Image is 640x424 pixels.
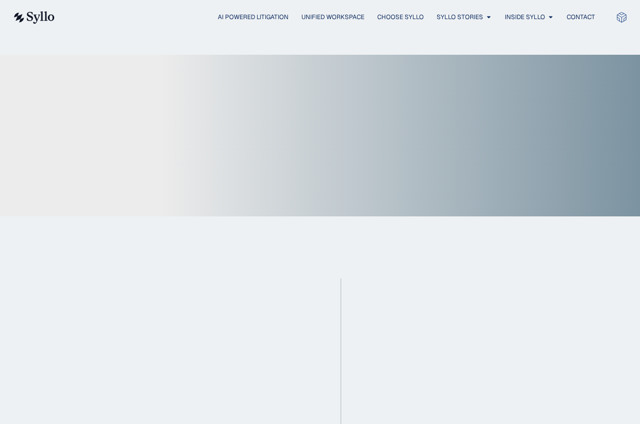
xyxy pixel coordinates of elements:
nav: Menu [75,12,595,22]
a: Unified Workspace [301,12,364,22]
img: syllo [12,11,55,24]
a: Choose Syllo [377,12,424,22]
a: Syllo Stories [437,12,483,22]
a: AI Powered Litigation [218,12,289,22]
a: Inside Syllo [505,12,545,22]
div: Menu Toggle [75,12,595,22]
a: Contact [567,12,595,22]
